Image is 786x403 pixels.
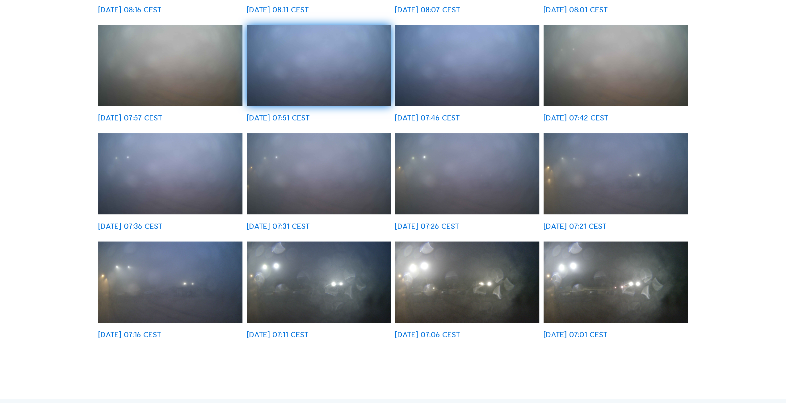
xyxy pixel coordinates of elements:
img: image_53523893 [544,133,688,214]
img: image_53524504 [544,25,688,106]
div: [DATE] 08:01 CEST [544,6,608,14]
div: [DATE] 07:01 CEST [544,331,607,338]
div: [DATE] 07:31 CEST [247,222,310,230]
div: [DATE] 07:42 CEST [544,114,608,122]
img: image_53523519 [395,241,539,323]
div: [DATE] 07:16 CEST [98,331,161,338]
div: [DATE] 08:11 CEST [247,6,309,14]
div: [DATE] 07:21 CEST [544,222,607,230]
img: image_53523375 [544,241,688,323]
img: image_53524062 [395,133,539,214]
div: [DATE] 07:36 CEST [98,222,162,230]
div: [DATE] 07:46 CEST [395,114,460,122]
img: image_53523789 [98,241,242,323]
img: image_53524206 [247,133,391,214]
div: [DATE] 07:57 CEST [98,114,162,122]
div: [DATE] 07:51 CEST [247,114,310,122]
img: image_53524757 [247,25,391,106]
div: [DATE] 07:26 CEST [395,222,459,230]
img: image_53523408 [247,241,391,323]
div: [DATE] 08:07 CEST [395,6,460,14]
div: [DATE] 08:16 CEST [98,6,162,14]
img: image_53524621 [395,25,539,106]
div: [DATE] 07:06 CEST [395,331,460,338]
img: image_53524348 [98,133,242,214]
div: [DATE] 07:11 CEST [247,331,309,338]
img: image_53524913 [98,25,242,106]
